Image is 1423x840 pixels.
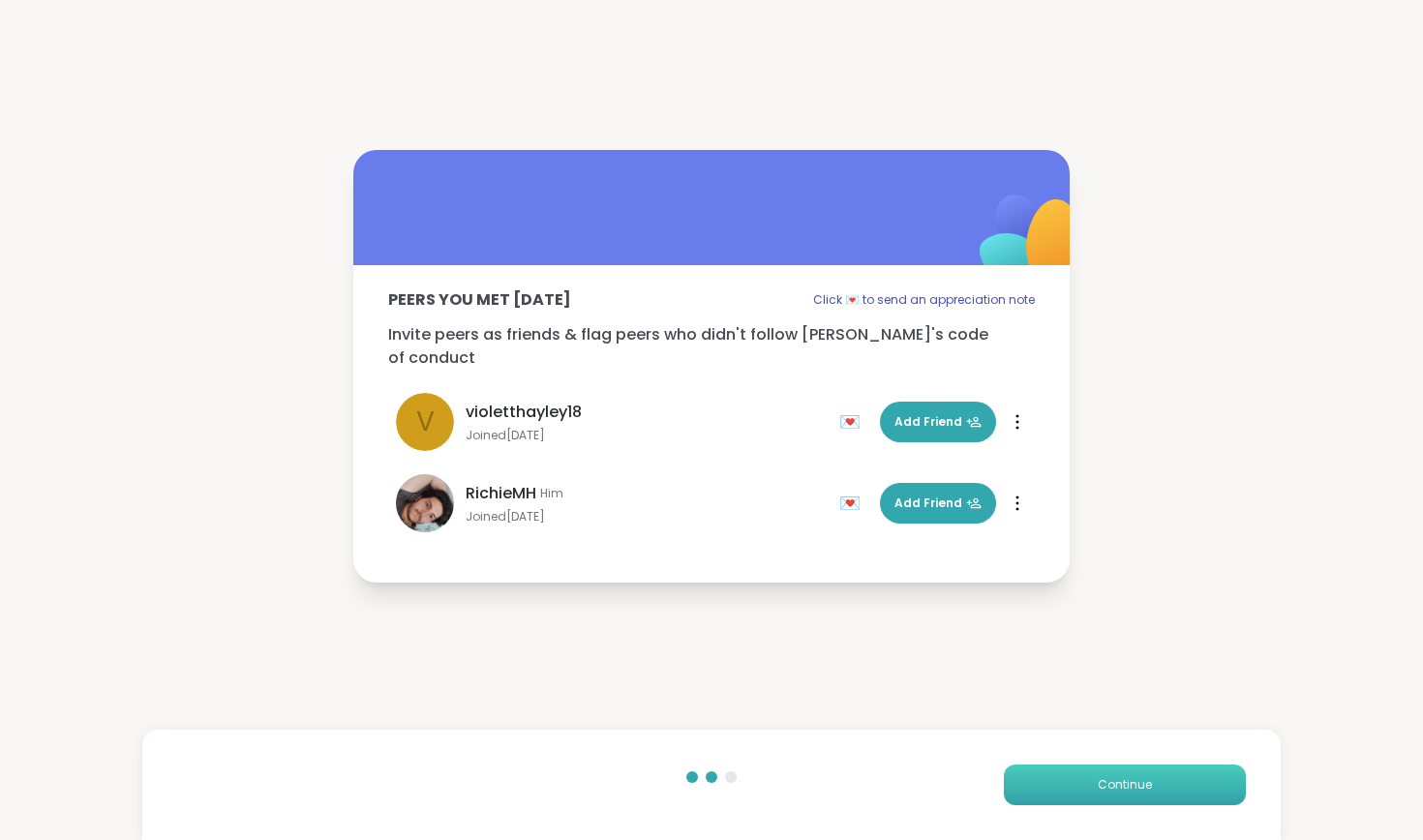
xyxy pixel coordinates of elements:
[1004,765,1246,805] button: Continue
[416,402,435,442] span: v
[388,323,1035,370] p: Invite peers as friends & flag peers who didn't follow [PERSON_NAME]'s code of conduct
[466,401,582,424] span: violetthayley18
[396,474,454,532] img: RichieMH
[388,288,571,312] p: Peers you met [DATE]
[466,482,536,505] span: RichieMH
[839,488,868,519] div: 💌
[934,144,1127,337] img: ShareWell Logomark
[880,483,996,524] button: Add Friend
[894,495,982,512] span: Add Friend
[839,406,868,437] div: 💌
[466,428,828,443] span: Joined [DATE]
[894,413,982,431] span: Add Friend
[1098,776,1152,794] span: Continue
[880,402,996,442] button: Add Friend
[466,509,828,525] span: Joined [DATE]
[540,486,563,501] span: Him
[813,288,1035,312] p: Click 💌 to send an appreciation note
